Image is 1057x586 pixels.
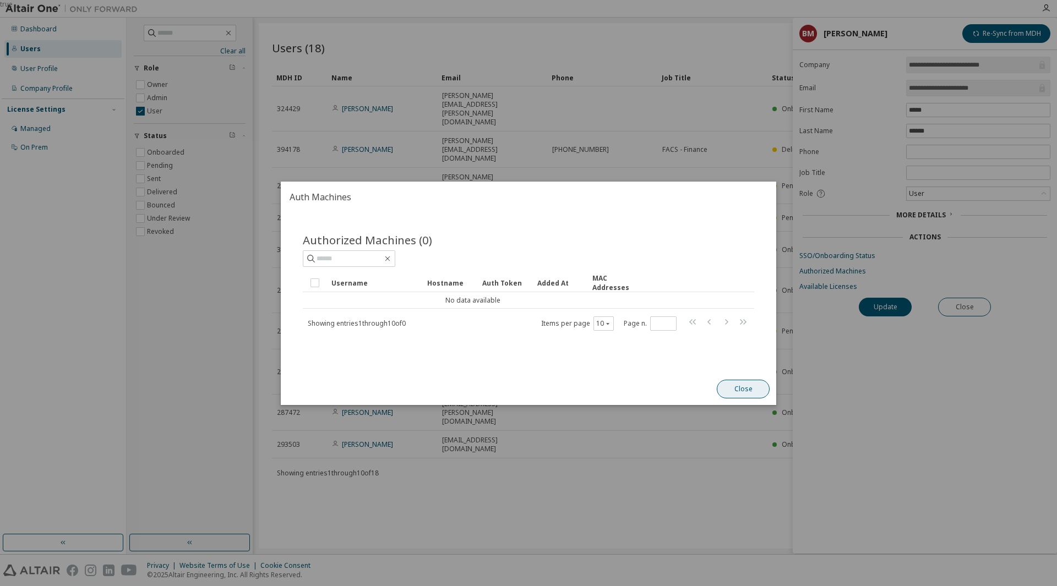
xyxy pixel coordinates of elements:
span: Authorized Machines (0) [303,232,432,248]
td: No data available [303,292,643,309]
span: Showing entries 1 through 10 of 0 [308,318,406,327]
button: Close [717,380,770,398]
div: MAC Addresses [592,273,639,292]
div: Added At [537,274,584,292]
div: Hostname [427,274,473,292]
button: 10 [596,319,611,327]
div: Auth Token [482,274,528,292]
h2: Auth Machines [281,182,776,212]
span: Page n. [624,316,677,330]
span: Items per page [541,316,614,330]
div: Username [331,274,418,292]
